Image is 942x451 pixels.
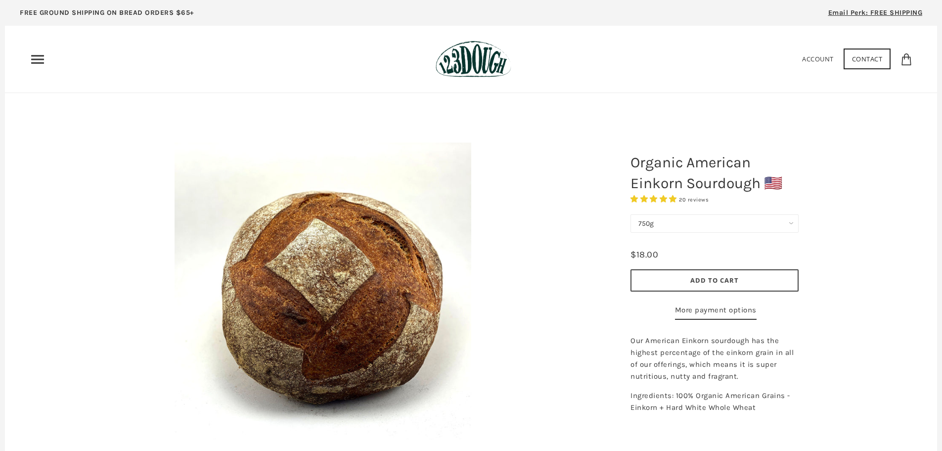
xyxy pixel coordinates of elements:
span: Email Perk: FREE SHIPPING [828,8,923,17]
a: Organic American Einkorn Sourdough 🇺🇸 [54,143,591,440]
img: 123Dough Bakery [436,41,511,78]
h1: Organic American Einkorn Sourdough 🇺🇸 [623,147,806,199]
span: Add to Cart [690,276,739,285]
div: $18.00 [630,248,658,262]
span: 4.95 stars [630,195,679,203]
nav: Primary [30,51,45,67]
img: Organic American Einkorn Sourdough 🇺🇸 [175,143,471,440]
a: More payment options [675,304,757,320]
a: Account [802,54,834,63]
a: FREE GROUND SHIPPING ON BREAD ORDERS $65+ [5,5,209,26]
span: Ingredients: 100% Organic American Grains - Einkorn + Hard White Whole Wheat [630,391,790,412]
a: Contact [844,49,891,69]
span: 20 reviews [679,197,709,203]
a: Email Perk: FREE SHIPPING [813,5,938,26]
button: Add to Cart [630,269,799,292]
span: Our American Einkorn sourdough has the highest percentage of the einkorn grain in all of our offe... [630,336,794,381]
p: FREE GROUND SHIPPING ON BREAD ORDERS $65+ [20,7,194,18]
